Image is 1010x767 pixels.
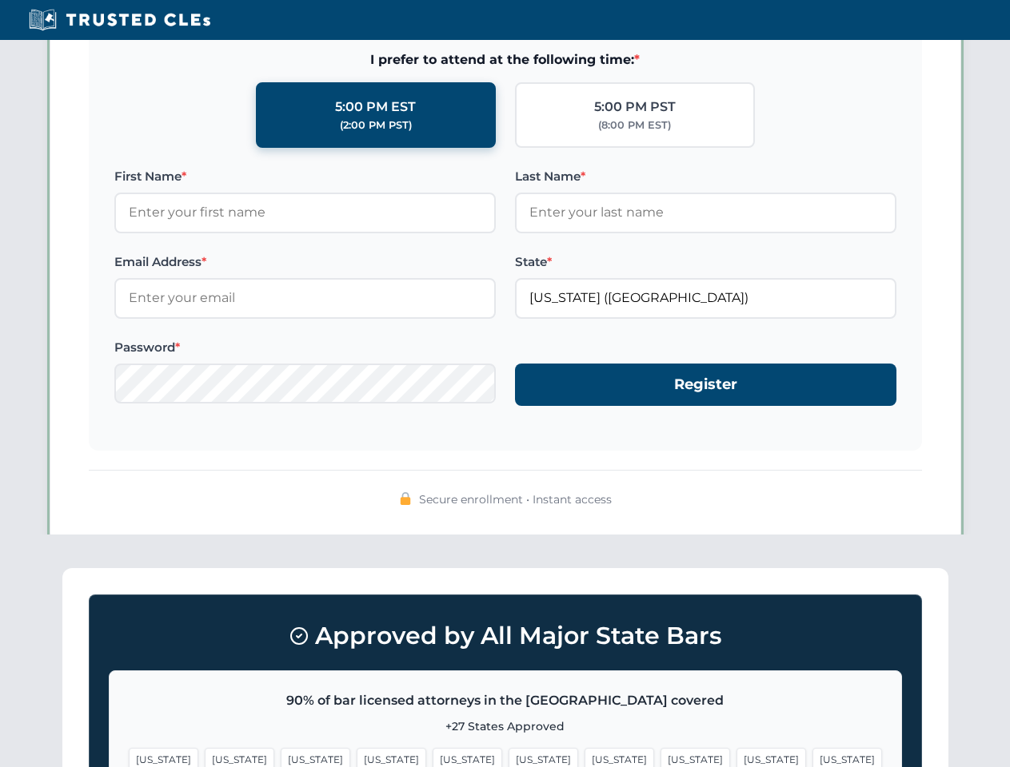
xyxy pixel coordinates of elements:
[109,614,902,658] h3: Approved by All Major State Bars
[399,492,412,505] img: 🔒
[114,278,496,318] input: Enter your email
[515,193,896,232] input: Enter your last name
[129,717,882,735] p: +27 States Approved
[114,167,496,186] label: First Name
[515,252,896,272] label: State
[515,278,896,318] input: Florida (FL)
[598,117,671,133] div: (8:00 PM EST)
[515,364,896,406] button: Register
[114,338,496,357] label: Password
[335,97,416,117] div: 5:00 PM EST
[114,50,896,70] span: I prefer to attend at the following time:
[419,491,612,508] span: Secure enrollment • Instant access
[114,193,496,232] input: Enter your first name
[114,252,496,272] label: Email Address
[515,167,896,186] label: Last Name
[24,8,215,32] img: Trusted CLEs
[594,97,676,117] div: 5:00 PM PST
[129,690,882,711] p: 90% of bar licensed attorneys in the [GEOGRAPHIC_DATA] covered
[340,117,412,133] div: (2:00 PM PST)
